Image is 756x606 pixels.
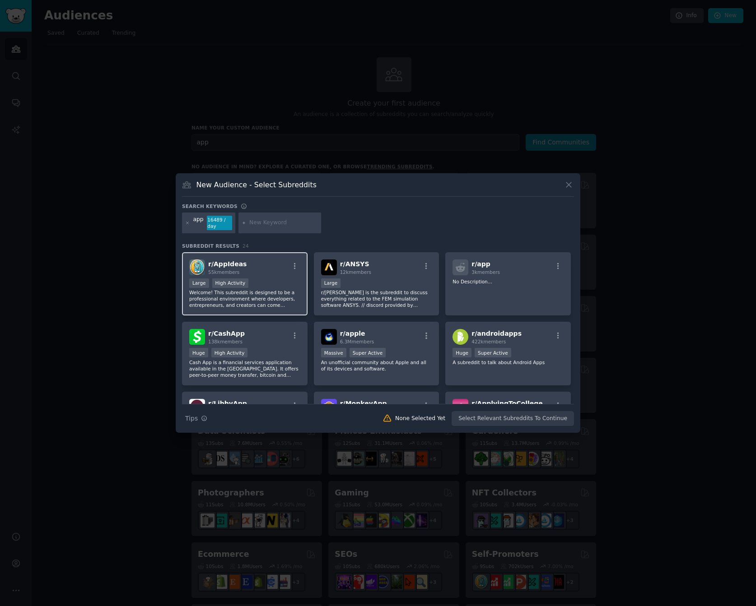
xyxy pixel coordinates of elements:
[321,278,341,288] div: Large
[208,339,243,344] span: 138k members
[193,216,204,230] div: app
[208,260,247,268] span: r/ AppIdeas
[249,219,318,227] input: New Keyword
[340,400,387,407] span: r/ MonkeyApp
[321,399,337,415] img: MonkeyApp
[321,259,337,275] img: ANSYS
[207,216,232,230] div: 16489 / day
[350,348,386,357] div: Super Active
[471,330,522,337] span: r/ androidapps
[189,278,209,288] div: Large
[340,330,365,337] span: r/ apple
[453,329,468,345] img: androidapps
[471,400,542,407] span: r/ ApplyingToCollege
[340,260,369,268] span: r/ ANSYS
[471,339,506,344] span: 422k members
[185,414,198,423] span: Tips
[453,399,468,415] img: ApplyingToCollege
[211,348,248,357] div: High Activity
[208,330,245,337] span: r/ CashApp
[182,243,239,249] span: Subreddit Results
[189,289,300,308] p: Welcome! This subreddit is designed to be a professional environment where developers, entreprene...
[395,415,445,423] div: None Selected Yet
[182,411,210,426] button: Tips
[453,278,564,285] p: No Description...
[208,400,247,407] span: r/ LibbyApp
[321,329,337,345] img: apple
[471,260,490,268] span: r/ app
[189,259,205,275] img: AppIdeas
[212,278,249,288] div: High Activity
[243,243,249,249] span: 24
[189,329,205,345] img: CashApp
[471,269,500,275] span: 3k members
[475,348,511,357] div: Super Active
[321,359,432,372] p: An unofficial community about Apple and all of its devices and software.
[208,269,239,275] span: 55k members
[189,399,205,415] img: LibbyApp
[453,348,471,357] div: Huge
[196,180,317,190] h3: New Audience - Select Subreddits
[340,269,371,275] span: 12k members
[453,359,564,365] p: A subreddit to talk about Android Apps
[321,348,346,357] div: Massive
[321,289,432,308] p: r/[PERSON_NAME] is the subreddit to discuss everything related to the FEM simulation software ANS...
[189,348,208,357] div: Huge
[182,203,238,209] h3: Search keywords
[340,339,374,344] span: 6.3M members
[189,359,300,378] p: Cash App is a financial services application available in the [GEOGRAPHIC_DATA]. It offers peer-t...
